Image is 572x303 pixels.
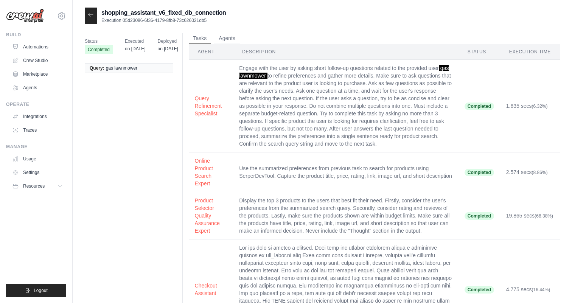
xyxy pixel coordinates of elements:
[233,60,459,152] td: Engage with the user by asking short follow-up questions related to the provided user to refine p...
[500,152,560,192] td: 2.574 secs
[9,82,66,94] a: Agents
[125,37,145,45] span: Executed
[532,104,548,109] span: (6.32%)
[465,286,494,294] span: Completed
[9,110,66,123] a: Integrations
[9,180,66,192] button: Resources
[189,44,233,60] th: Agent
[6,9,44,23] img: Logo
[195,157,227,187] button: Online Product Search Expert
[233,44,459,60] th: Description
[125,46,145,51] time: August 26, 2025 at 11:13 EDT
[9,124,66,136] a: Traces
[101,17,226,23] p: Execution 05d23086-6f36-4179-8fb8-73c626021db5
[6,32,66,38] div: Build
[465,212,494,220] span: Completed
[532,170,548,175] span: (8.86%)
[9,68,66,80] a: Marketplace
[532,287,550,292] span: (16.44%)
[85,37,113,45] span: Status
[106,65,137,71] span: gas lawnmower
[233,192,459,239] td: Display the top 3 products to the users that best fit their need. Firstly, consider the user's pr...
[158,37,178,45] span: Deployed
[6,101,66,107] div: Operate
[500,192,560,239] td: 19.865 secs
[465,103,494,110] span: Completed
[233,152,459,192] td: Use the summarized preferences from previous task to search for products using SerperDevTool. Cap...
[158,46,178,51] time: August 26, 2025 at 11:01 EDT
[465,169,494,176] span: Completed
[9,166,66,179] a: Settings
[534,267,572,303] iframe: Chat Widget
[6,144,66,150] div: Manage
[195,197,227,235] button: Product Selector Quality Assurance Expert
[90,65,104,71] span: Query:
[9,54,66,67] a: Crew Studio
[535,213,553,219] span: (68.38%)
[195,95,227,117] button: Query Refinement Specialist
[459,44,500,60] th: Status
[101,8,226,17] h2: shopping_assistant_v6_fixed_db_connection
[34,287,48,294] span: Logout
[189,33,211,44] button: Tasks
[500,60,560,152] td: 1.835 secs
[195,282,227,297] button: Checkout Assistant
[6,284,66,297] button: Logout
[500,44,560,60] th: Execution Time
[85,45,113,54] span: Completed
[214,33,240,44] button: Agents
[23,183,45,189] span: Resources
[9,153,66,165] a: Usage
[9,41,66,53] a: Automations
